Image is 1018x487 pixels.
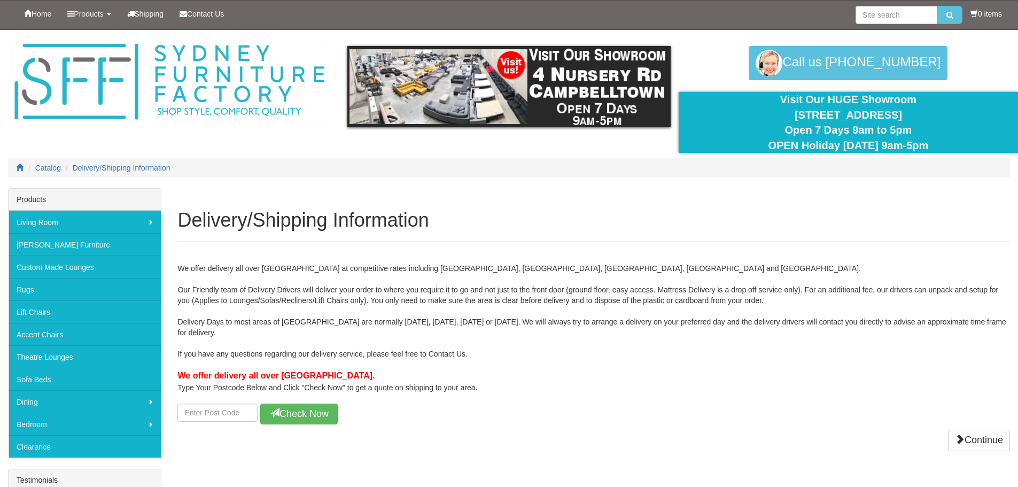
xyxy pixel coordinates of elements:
a: Products [59,1,119,27]
span: Shipping [135,10,164,18]
h1: Delivery/Shipping Information [177,210,1010,231]
input: Site search [856,6,937,24]
a: Bedroom [9,413,161,435]
a: Living Room [9,211,161,233]
a: Rugs [9,278,161,300]
a: Accent Chairs [9,323,161,345]
a: [PERSON_NAME] Furniture [9,233,161,256]
a: Continue [948,430,1010,451]
span: Products [74,10,103,18]
a: Dining [9,390,161,413]
li: 0 items [970,9,1002,19]
div: We offer delivery all over [GEOGRAPHIC_DATA] at competitive rates including [GEOGRAPHIC_DATA], [G... [177,252,1010,425]
button: Check Now [260,404,338,425]
a: Clearance [9,435,161,458]
a: Custom Made Lounges [9,256,161,278]
a: Home [16,1,59,27]
div: Visit Our HUGE Showroom [STREET_ADDRESS] Open 7 Days 9am to 5pm OPEN Holiday [DATE] 9am-5pm [687,92,1010,153]
a: Shipping [119,1,172,27]
a: Catalog [35,164,61,172]
a: Lift Chairs [9,300,161,323]
span: Contact Us [187,10,224,18]
div: Products [9,189,161,211]
b: We offer delivery all over [GEOGRAPHIC_DATA]. [177,371,375,380]
a: Sofa Beds [9,368,161,390]
img: showroom.gif [347,46,671,127]
input: Enter Postcode [177,404,258,422]
a: Contact Us [172,1,232,27]
a: Delivery/Shipping Information [73,164,170,172]
span: Home [32,10,51,18]
img: Sydney Furniture Factory [9,41,330,123]
a: Theatre Lounges [9,345,161,368]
